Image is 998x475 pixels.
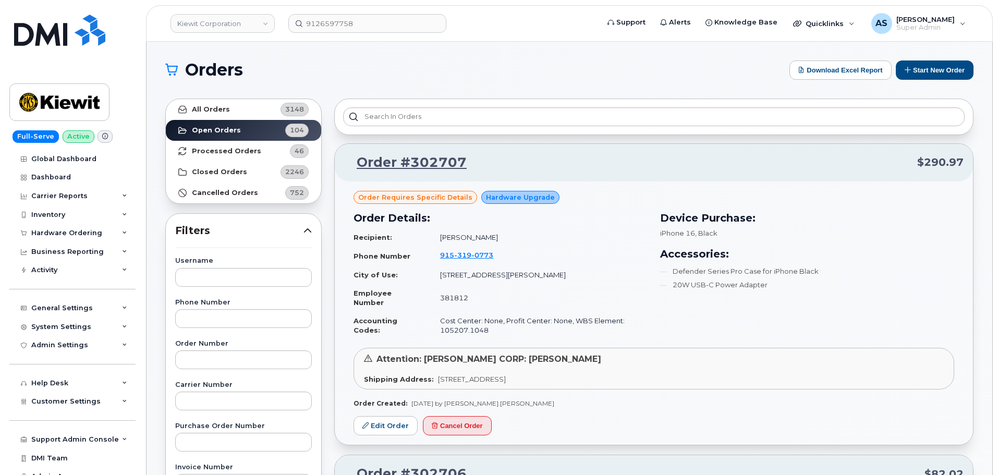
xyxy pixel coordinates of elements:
span: Orders [185,62,243,78]
span: 104 [290,125,304,135]
a: Order #302707 [344,153,467,172]
a: Open Orders104 [166,120,321,141]
li: 20W USB-C Power Adapter [660,280,954,290]
span: 319 [454,251,471,259]
span: Order requires Specific details [358,192,472,202]
span: Hardware Upgrade [486,192,555,202]
span: 3148 [285,104,304,114]
strong: Open Orders [192,126,241,135]
span: iPhone 16 [660,229,695,237]
strong: City of Use: [354,271,398,279]
strong: Accounting Codes: [354,316,397,335]
a: Processed Orders46 [166,141,321,162]
span: 915 [440,251,493,259]
h3: Accessories: [660,246,954,262]
label: Phone Number [175,299,312,306]
button: Cancel Order [423,416,492,435]
strong: Closed Orders [192,168,247,176]
span: $290.97 [917,155,964,170]
strong: Shipping Address: [364,375,434,383]
label: Carrier Number [175,382,312,388]
h3: Order Details: [354,210,648,226]
strong: Employee Number [354,289,392,307]
a: Cancelled Orders752 [166,182,321,203]
a: 9153190773 [440,251,506,259]
span: 752 [290,188,304,198]
span: 2246 [285,167,304,177]
span: 0773 [471,251,493,259]
strong: Order Created: [354,399,407,407]
a: All Orders3148 [166,99,321,120]
span: [STREET_ADDRESS] [438,375,506,383]
li: Defender Series Pro Case for iPhone Black [660,266,954,276]
strong: Processed Orders [192,147,261,155]
span: Attention: [PERSON_NAME] CORP: [PERSON_NAME] [376,354,601,364]
span: Filters [175,223,303,238]
label: Username [175,258,312,264]
strong: Cancelled Orders [192,189,258,197]
button: Start New Order [896,60,973,80]
strong: Phone Number [354,252,410,260]
span: [DATE] by [PERSON_NAME].[PERSON_NAME] [411,399,554,407]
iframe: Messenger Launcher [953,430,990,467]
input: Search in orders [343,107,965,126]
td: [STREET_ADDRESS][PERSON_NAME] [431,266,648,284]
td: [PERSON_NAME] [431,228,648,247]
label: Order Number [175,340,312,347]
a: Closed Orders2246 [166,162,321,182]
button: Download Excel Report [789,60,892,80]
span: , Black [695,229,717,237]
label: Purchase Order Number [175,423,312,430]
td: Cost Center: None, Profit Center: None, WBS Element: 105207.1048 [431,312,648,339]
td: 381812 [431,284,648,312]
a: Edit Order [354,416,418,435]
h3: Device Purchase: [660,210,954,226]
span: 46 [295,146,304,156]
label: Invoice Number [175,464,312,471]
strong: Recipient: [354,233,392,241]
strong: All Orders [192,105,230,114]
